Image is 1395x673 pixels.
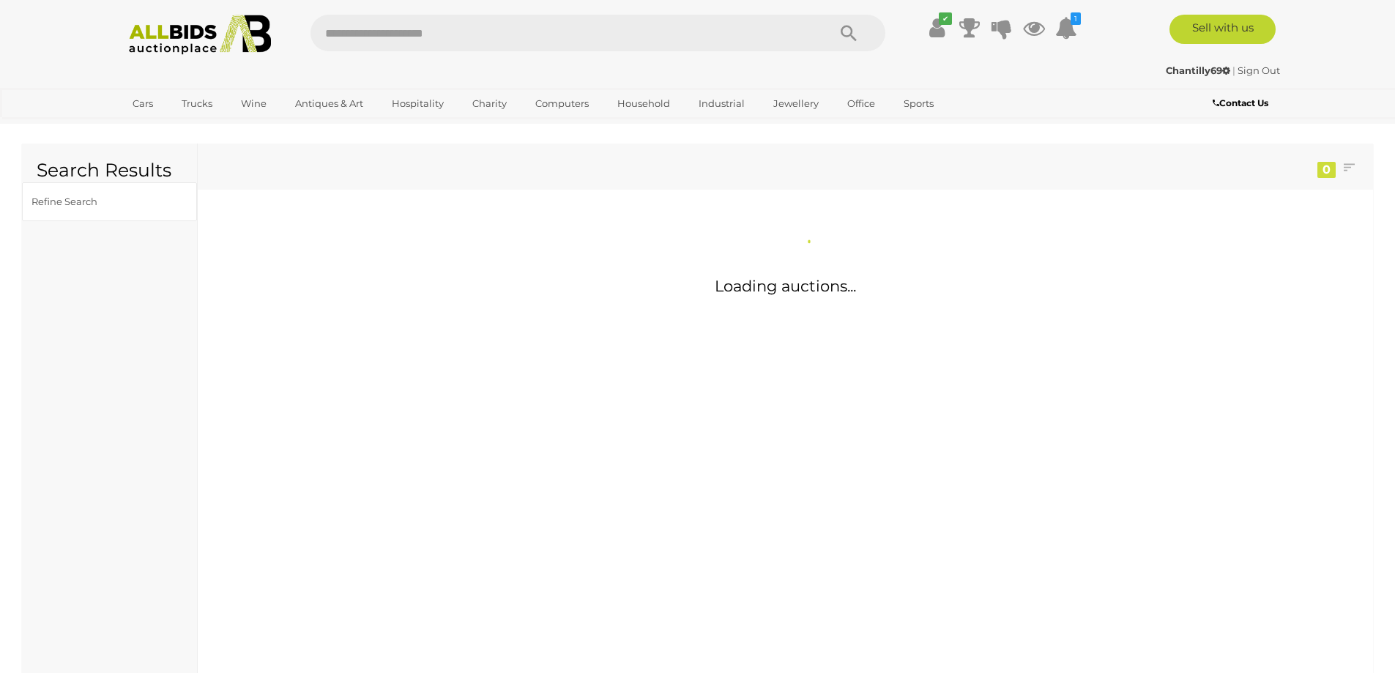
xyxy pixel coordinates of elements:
span: | [1232,64,1235,76]
a: Antiques & Art [286,92,373,116]
b: Contact Us [1213,97,1268,108]
a: Industrial [689,92,754,116]
a: Sign Out [1238,64,1280,76]
a: 1 [1055,15,1077,41]
a: Contact Us [1213,95,1272,111]
a: Trucks [172,92,222,116]
a: Chantilly69 [1166,64,1232,76]
strong: Chantilly69 [1166,64,1230,76]
h2: Search Results [37,160,182,181]
a: Cars [123,92,163,116]
a: Sell with us [1169,15,1276,44]
button: Search [812,15,885,51]
a: ✔ [926,15,948,41]
a: [GEOGRAPHIC_DATA] [123,116,246,140]
div: Refine Search [31,193,152,210]
div: 0 [1317,162,1336,178]
a: Charity [463,92,516,116]
a: Computers [526,92,598,116]
a: Jewellery [764,92,828,116]
span: Loading auctions... [715,277,856,295]
i: ✔ [939,12,952,25]
a: Sports [894,92,943,116]
a: Wine [231,92,276,116]
a: Household [608,92,680,116]
a: Office [838,92,885,116]
img: Allbids.com.au [121,15,280,55]
a: Hospitality [382,92,453,116]
i: 1 [1071,12,1081,25]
